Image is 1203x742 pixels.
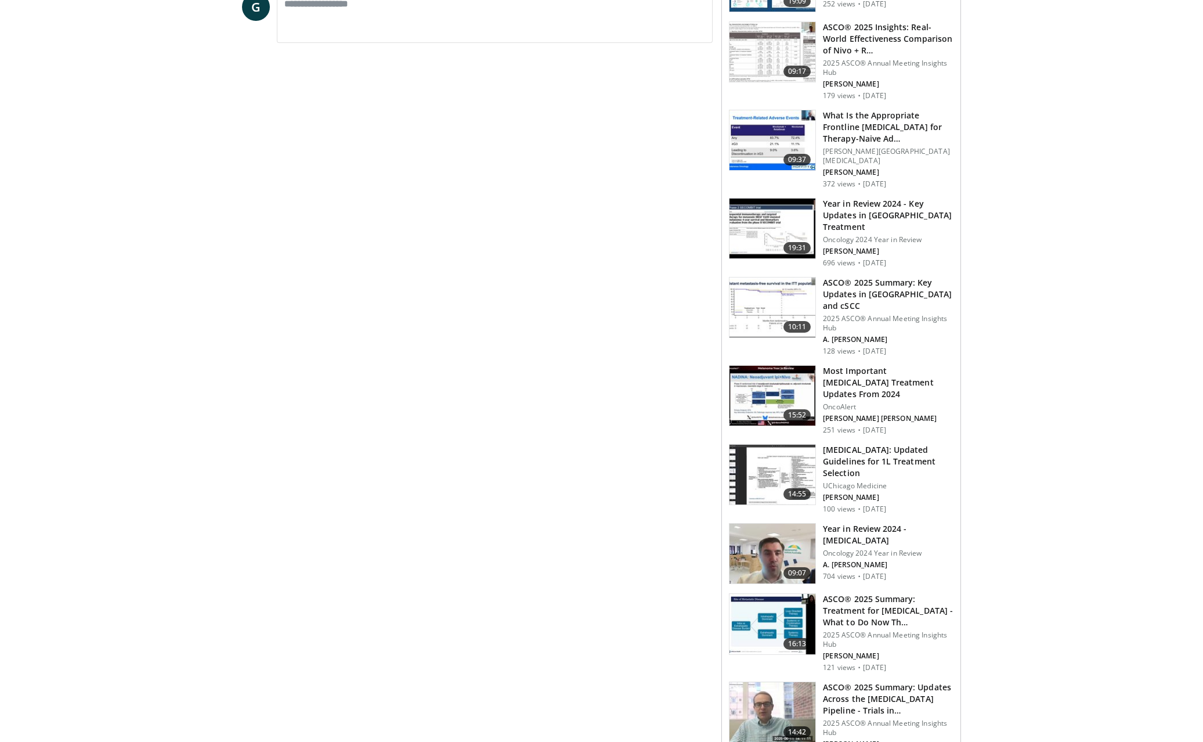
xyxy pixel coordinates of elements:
[783,242,811,254] span: 19:31
[823,80,953,89] p: [PERSON_NAME]
[858,179,861,189] div: ·
[823,493,953,502] p: [PERSON_NAME]
[729,523,953,585] a: 09:07 Year in Review 2024 - [MEDICAL_DATA] Oncology 2024 Year in Review A. [PERSON_NAME] 704 view...
[823,631,953,649] p: 2025 ASCO® Annual Meeting Insights Hub
[783,726,811,738] span: 14:42
[823,21,953,56] h3: ASCO® 2025 Insights: Real-World Effectiveness Comparison of Nivo + R…
[783,154,811,165] span: 09:37
[863,572,886,581] p: [DATE]
[858,505,861,514] div: ·
[823,314,953,333] p: 2025 ASCO® Annual Meeting Insights Hub
[729,444,953,514] a: 14:55 [MEDICAL_DATA]: Updated Guidelines for 1L Treatment Selection UChicago Medicine [PERSON_NAM...
[823,651,953,661] p: [PERSON_NAME]
[823,481,953,491] p: UChicago Medicine
[823,593,953,628] h3: ASCO® 2025 Summary: Treatment for [MEDICAL_DATA] - What to Do Now Th…
[783,66,811,77] span: 09:17
[823,365,953,400] h3: Most Important [MEDICAL_DATA] Treatment Updates From 2024
[858,426,861,435] div: ·
[729,277,953,356] a: 10:11 ASCO® 2025 Summary: Key Updates in [GEOGRAPHIC_DATA] and cSCC 2025 ASCO® Annual Meeting Ins...
[783,409,811,421] span: 15:52
[823,335,953,344] p: A. [PERSON_NAME]
[823,560,953,570] p: A. [PERSON_NAME]
[823,549,953,558] p: Oncology 2024 Year in Review
[823,198,953,233] h3: Year in Review 2024 - Key Updates in [GEOGRAPHIC_DATA] Treatment
[823,426,855,435] p: 251 views
[823,147,953,165] p: [PERSON_NAME][GEOGRAPHIC_DATA][MEDICAL_DATA]
[823,235,953,244] p: Oncology 2024 Year in Review
[823,247,953,256] p: [PERSON_NAME]
[863,347,886,356] p: [DATE]
[729,22,815,82] img: ae2f56e5-51f2-42f8-bc82-196091d75f3c.150x105_q85_crop-smart_upscale.jpg
[823,258,855,268] p: 696 views
[858,91,861,100] div: ·
[863,179,886,189] p: [DATE]
[858,258,861,268] div: ·
[783,638,811,650] span: 16:13
[729,366,815,426] img: 579334fd-a1ad-480a-b685-992ea935406f.150x105_q85_crop-smart_upscale.jpg
[858,663,861,672] div: ·
[729,593,953,672] a: 16:13 ASCO® 2025 Summary: Treatment for [MEDICAL_DATA] - What to Do Now Th… 2025 ASCO® Annual Mee...
[729,198,953,268] a: 19:31 Year in Review 2024 - Key Updates in [GEOGRAPHIC_DATA] Treatment Oncology 2024 Year in Revi...
[729,524,815,584] img: 65f4cb9a-dabd-479c-bb76-ce5f86bb4d0e.150x105_q85_crop-smart_upscale.jpg
[729,594,815,654] img: 5b5c08f7-3cf3-4841-b46b-8a5ff33a2f48.150x105_q85_crop-smart_upscale.jpg
[823,663,855,672] p: 121 views
[729,199,815,259] img: 336fab2a-50e5-49f1-89a3-95f41fda7913.150x105_q85_crop-smart_upscale.jpg
[823,168,953,177] p: [PERSON_NAME]
[823,347,855,356] p: 128 views
[823,402,953,412] p: OncoAlert
[858,347,861,356] div: ·
[863,258,886,268] p: [DATE]
[783,488,811,500] span: 14:55
[823,277,953,312] h3: ASCO® 2025 Summary: Key Updates in [GEOGRAPHIC_DATA] and cSCC
[823,110,953,145] h3: What Is the Appropriate Frontline [MEDICAL_DATA] for Therapy-Naive Ad…
[729,278,815,338] img: 74c0ff13-2181-44f4-ad1d-ece94e88a175.150x105_q85_crop-smart_upscale.jpg
[729,21,953,100] a: 09:17 ASCO® 2025 Insights: Real-World Effectiveness Comparison of Nivo + R… 2025 ASCO® Annual Mee...
[783,567,811,579] span: 09:07
[863,91,886,100] p: [DATE]
[823,179,855,189] p: 372 views
[823,505,855,514] p: 100 views
[823,682,953,716] h3: ASCO® 2025 Summary: Updates Across the [MEDICAL_DATA] Pipeline - Trials in…
[729,365,953,435] a: 15:52 Most Important [MEDICAL_DATA] Treatment Updates From 2024 OncoAlert [PERSON_NAME] [PERSON_N...
[863,426,886,435] p: [DATE]
[863,663,886,672] p: [DATE]
[823,414,953,423] p: [PERSON_NAME] [PERSON_NAME]
[823,523,953,546] h3: Year in Review 2024 - [MEDICAL_DATA]
[823,719,953,737] p: 2025 ASCO® Annual Meeting Insights Hub
[823,91,855,100] p: 179 views
[823,444,953,479] h3: [MEDICAL_DATA]: Updated Guidelines for 1L Treatment Selection
[823,59,953,77] p: 2025 ASCO® Annual Meeting Insights Hub
[858,572,861,581] div: ·
[783,321,811,333] span: 10:11
[729,445,815,505] img: e396535f-d891-4e32-bf93-d80aa35bd744.150x105_q85_crop-smart_upscale.jpg
[823,572,855,581] p: 704 views
[729,110,953,189] a: 09:37 What Is the Appropriate Frontline [MEDICAL_DATA] for Therapy-Naive Ad… [PERSON_NAME][GEOGRA...
[863,505,886,514] p: [DATE]
[729,110,815,171] img: aa2e6036-43dd-49f6-96eb-df15ef5c5a23.150x105_q85_crop-smart_upscale.jpg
